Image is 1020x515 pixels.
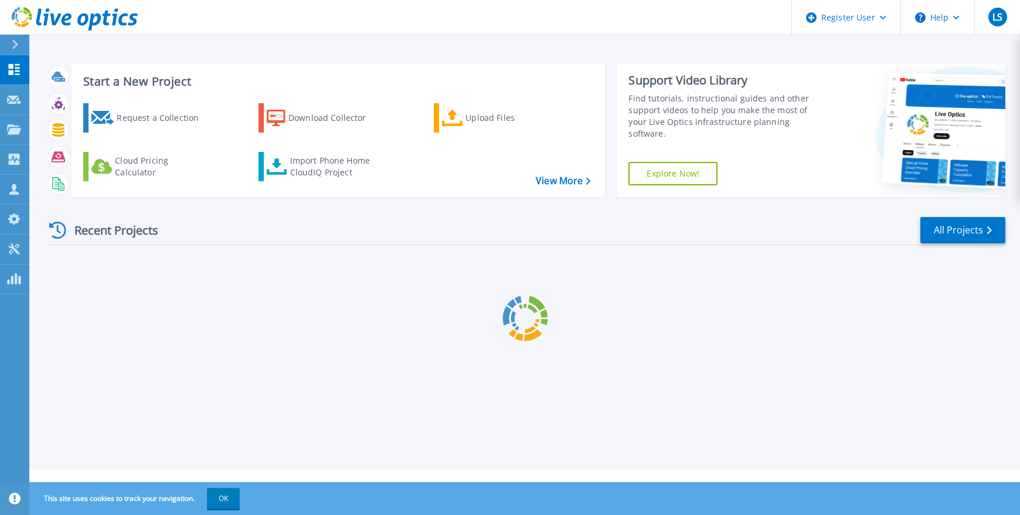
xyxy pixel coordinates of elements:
[288,106,382,130] div: Download Collector
[536,175,590,187] a: View More
[45,216,174,245] div: Recent Projects
[290,155,382,178] div: Import Phone Home CloudIQ Project
[83,75,590,88] h3: Start a New Project
[259,103,389,133] a: Download Collector
[465,106,559,130] div: Upload Files
[83,103,214,133] a: Request a Collection
[32,488,240,509] span: This site uses cookies to track your navigation.
[434,103,565,133] a: Upload Files
[628,162,718,185] a: Explore Now!
[628,93,825,140] div: Find tutorials, instructional guides and other support videos to help you make the most of your L...
[115,155,209,178] div: Cloud Pricing Calculator
[83,152,214,181] a: Cloud Pricing Calculator
[207,488,240,509] button: OK
[992,12,1002,22] span: LS
[628,73,825,88] div: Support Video Library
[920,217,1005,243] a: All Projects
[117,106,210,130] div: Request a Collection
